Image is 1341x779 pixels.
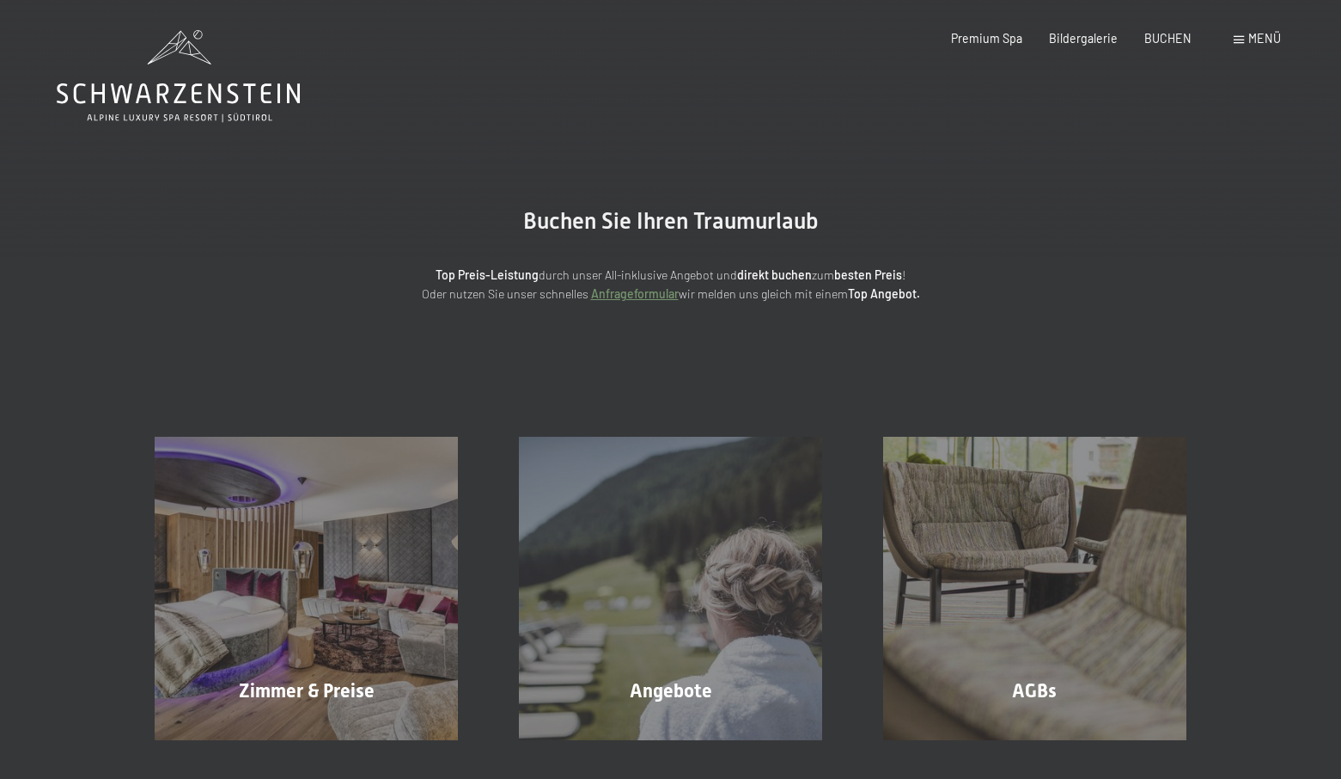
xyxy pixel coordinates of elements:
[1144,31,1192,46] a: BUCHEN
[1012,680,1057,702] span: AGBs
[737,267,812,282] strong: direkt buchen
[523,208,819,234] span: Buchen Sie Ihren Traumurlaub
[951,31,1022,46] a: Premium Spa
[852,437,1216,740] a: Buchung AGBs
[848,286,920,301] strong: Top Angebot.
[630,680,712,702] span: Angebote
[1248,31,1281,46] span: Menü
[293,266,1049,304] p: durch unser All-inklusive Angebot und zum ! Oder nutzen Sie unser schnelles wir melden uns gleich...
[436,267,539,282] strong: Top Preis-Leistung
[489,437,853,740] a: Buchung Angebote
[834,267,902,282] strong: besten Preis
[125,437,489,740] a: Buchung Zimmer & Preise
[1049,31,1118,46] a: Bildergalerie
[591,286,679,301] a: Anfrageformular
[239,680,375,702] span: Zimmer & Preise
